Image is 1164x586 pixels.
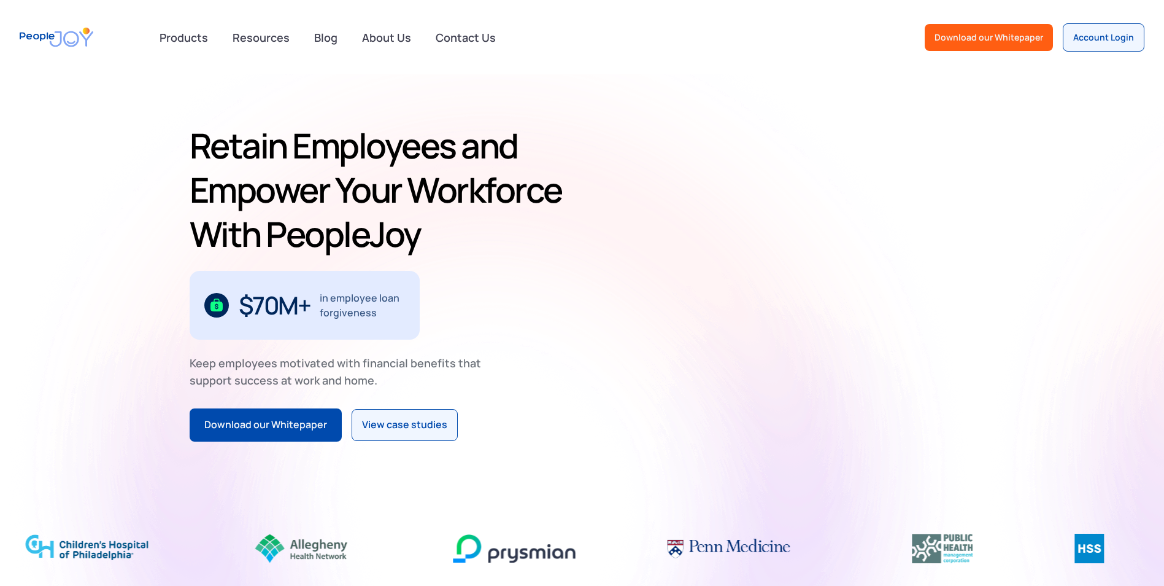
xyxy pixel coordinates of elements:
[152,25,215,50] div: Products
[355,24,418,51] a: About Us
[190,354,491,389] div: Keep employees motivated with financial benefits that support success at work and home.
[190,271,420,340] div: 1 / 3
[1063,23,1144,52] a: Account Login
[190,123,577,256] h1: Retain Employees and Empower Your Workforce With PeopleJoy
[935,31,1043,44] div: Download our Whitepaper
[307,24,345,51] a: Blog
[190,408,342,442] a: Download our Whitepaper
[925,24,1053,51] a: Download our Whitepaper
[352,409,458,441] a: View case studies
[225,24,297,51] a: Resources
[428,24,503,51] a: Contact Us
[204,417,327,433] div: Download our Whitepaper
[20,20,93,55] a: home
[320,291,405,320] div: in employee loan forgiveness
[362,417,447,433] div: View case studies
[1073,31,1134,44] div: Account Login
[239,295,310,315] div: $70M+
